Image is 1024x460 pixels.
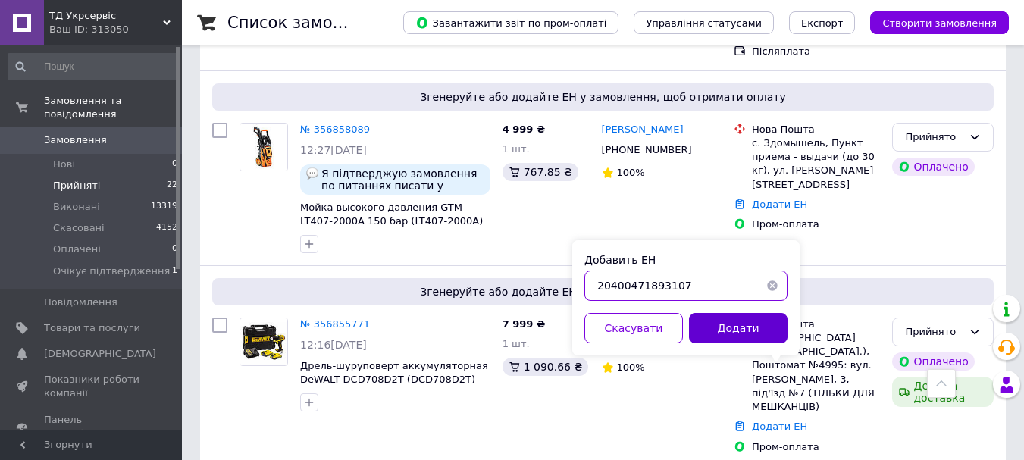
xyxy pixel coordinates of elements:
span: 12:16[DATE] [300,339,367,351]
span: 0 [172,158,177,171]
span: 22 [167,179,177,192]
span: Створити замовлення [882,17,997,29]
div: Ваш ID: 313050 [49,23,182,36]
div: с. Здомышель, Пункт приема - выдачи (до 30 кг), ул. [PERSON_NAME][STREET_ADDRESS] [752,136,880,192]
button: Скасувати [584,313,683,343]
div: Дешева доставка [892,377,994,407]
span: Управління статусами [646,17,762,29]
span: 4 999 ₴ [503,124,545,135]
span: Виконані [53,200,100,214]
a: [PERSON_NAME] [602,123,684,137]
span: Повідомлення [44,296,117,309]
span: 7 999 ₴ [503,318,545,330]
div: Нова Пошта [752,318,880,331]
div: Пром-оплата [752,440,880,454]
span: 0 [172,243,177,256]
img: Фото товару [240,124,287,171]
div: Оплачено [892,352,974,371]
span: 13319 [151,200,177,214]
span: 1 шт. [503,338,530,349]
div: Прийнято [905,324,963,340]
a: Фото товару [240,123,288,171]
span: Прийняті [53,179,100,192]
span: Панель управління [44,413,140,440]
span: Згенеруйте або додайте ЕН у замовлення, щоб отримати оплату [218,89,988,105]
span: [DEMOGRAPHIC_DATA] [44,347,156,361]
span: Згенеруйте або додайте ЕН у замовлення, щоб отримати оплату [218,284,988,299]
span: 100% [617,167,645,178]
span: Я підтверджую замовлення по питаннях писати у вайбер. [321,167,484,192]
h1: Список замовлень [227,14,381,32]
span: 1 [172,264,177,278]
div: Нова Пошта [752,123,880,136]
span: Замовлення [44,133,107,147]
a: Дрель-шуруповерт аккумуляторная DeWALT DCD708D2T (DCD708D2T) [300,360,488,386]
div: 1 090.66 ₴ [503,358,589,376]
a: № 356855771 [300,318,370,330]
div: 767.85 ₴ [503,163,578,181]
span: Показники роботи компанії [44,373,140,400]
button: Завантажити звіт по пром-оплаті [403,11,618,34]
span: Завантажити звіт по пром-оплаті [415,16,606,30]
img: :speech_balloon: [306,167,318,180]
div: Післяплата [752,45,880,58]
a: Фото товару [240,318,288,366]
button: Очистить [757,271,788,301]
input: Пошук [8,53,179,80]
a: Створити замовлення [855,17,1009,28]
div: Пром-оплата [752,217,880,231]
span: 1 шт. [503,143,530,155]
span: Очікує підтвердження [53,264,170,278]
span: ТД Укрсервіс [49,9,163,23]
span: Нові [53,158,75,171]
button: Експорт [789,11,856,34]
img: Фото товару [240,318,287,365]
a: Додати ЕН [752,421,807,432]
span: Замовлення та повідомлення [44,94,182,121]
span: Скасовані [53,221,105,235]
button: Додати [689,313,788,343]
div: [PHONE_NUMBER] [599,140,695,160]
span: Оплачені [53,243,101,256]
button: Управління статусами [634,11,774,34]
a: № 356858089 [300,124,370,135]
div: Оплачено [892,158,974,176]
div: Прийнято [905,130,963,146]
button: Створити замовлення [870,11,1009,34]
label: Добавить ЕН [584,254,656,266]
div: [GEOGRAPHIC_DATA] ([GEOGRAPHIC_DATA].), Поштомат №4995: вул. [PERSON_NAME], 3, під'їзд №7 (ТІЛЬКИ... [752,331,880,414]
a: Мойка высокого давления GTM LT407-2000A 150 бар (LT407-2000A) [300,202,483,227]
span: 12:27[DATE] [300,144,367,156]
a: Додати ЕН [752,199,807,210]
span: Товари та послуги [44,321,140,335]
span: 100% [617,361,645,373]
span: 4152 [156,221,177,235]
span: Експорт [801,17,844,29]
